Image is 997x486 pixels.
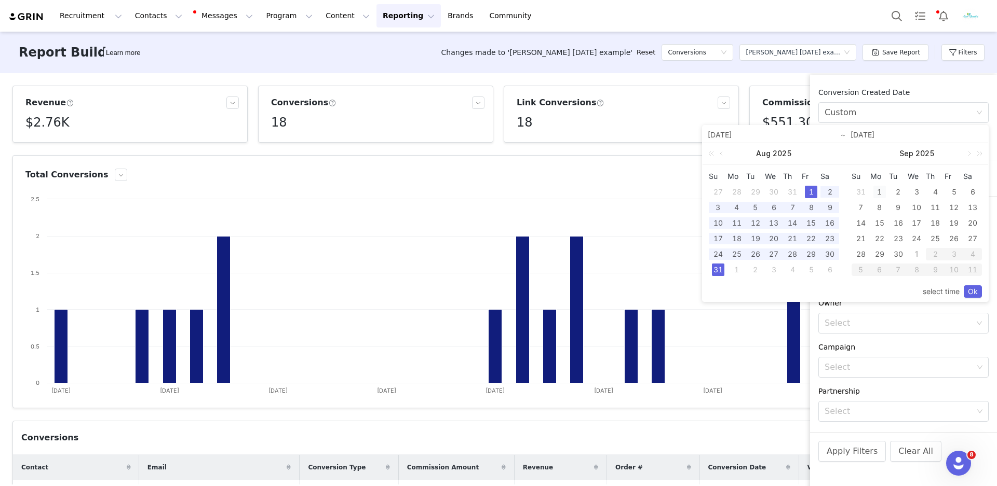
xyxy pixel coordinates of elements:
[908,184,926,200] td: September 3, 2025
[19,43,121,62] h3: Report Builder
[963,231,982,246] td: September 27, 2025
[727,262,746,277] td: September 1, 2025
[820,184,839,200] td: August 2, 2025
[910,232,923,245] div: 24
[945,184,963,200] td: September 5, 2025
[731,232,743,245] div: 18
[824,201,836,214] div: 9
[727,184,746,200] td: July 28, 2025
[51,387,71,394] text: [DATE]
[765,169,784,184] th: Wed
[948,232,960,245] div: 26
[929,232,941,245] div: 25
[852,184,870,200] td: August 31, 2025
[765,246,784,262] td: August 27, 2025
[852,262,870,277] td: October 5, 2025
[889,169,908,184] th: Tue
[910,217,923,229] div: 17
[820,172,839,181] span: Sa
[712,248,724,260] div: 24
[964,143,973,164] a: Next month (PageDown)
[892,217,905,229] div: 16
[955,8,989,24] button: Profile
[963,263,982,276] div: 11
[746,215,765,231] td: August 12, 2025
[870,231,889,246] td: September 22, 2025
[727,246,746,262] td: August 25, 2025
[852,169,870,184] th: Sun
[767,263,780,276] div: 3
[908,215,926,231] td: September 17, 2025
[948,186,960,198] div: 5
[749,232,762,245] div: 19
[805,217,817,229] div: 15
[945,248,963,260] div: 3
[709,262,727,277] td: August 31, 2025
[910,201,923,214] div: 10
[721,49,727,57] i: icon: down
[926,172,945,181] span: Th
[709,215,727,231] td: August 10, 2025
[523,463,554,472] span: Revenue
[708,463,766,472] span: Conversion Date
[802,231,820,246] td: August 22, 2025
[731,217,743,229] div: 11
[818,342,989,353] div: Campaign
[870,262,889,277] td: October 6, 2025
[762,113,814,132] h5: $551.30
[376,4,441,27] button: Reporting
[486,387,505,394] text: [DATE]
[731,201,743,214] div: 4
[802,215,820,231] td: August 15, 2025
[932,4,955,27] button: Notifications
[852,215,870,231] td: September 14, 2025
[945,263,963,276] div: 10
[731,186,743,198] div: 28
[703,387,722,394] text: [DATE]
[772,143,793,164] a: 2025
[147,463,167,472] span: Email
[963,169,982,184] th: Sat
[818,298,989,309] div: Owner
[802,184,820,200] td: August 1, 2025
[870,184,889,200] td: September 1, 2025
[945,246,963,262] td: October 3, 2025
[746,231,765,246] td: August 19, 2025
[966,186,979,198] div: 6
[802,262,820,277] td: September 5, 2025
[908,263,926,276] div: 8
[873,248,886,260] div: 29
[908,169,926,184] th: Wed
[818,386,989,397] div: Partnership
[889,215,908,231] td: September 16, 2025
[615,463,643,472] span: Order #
[308,463,366,472] span: Conversion Type
[765,200,784,215] td: August 6, 2025
[977,408,983,415] i: icon: down
[25,96,74,109] h3: Revenue
[786,201,799,214] div: 7
[594,387,613,394] text: [DATE]
[749,201,762,214] div: 5
[908,172,926,181] span: We
[783,200,802,215] td: August 7, 2025
[805,232,817,245] div: 22
[889,200,908,215] td: September 9, 2025
[786,217,799,229] div: 14
[945,200,963,215] td: September 12, 2025
[963,246,982,262] td: October 4, 2025
[31,196,39,203] text: 2.5
[967,451,976,459] span: 8
[889,262,908,277] td: October 7, 2025
[870,215,889,231] td: September 15, 2025
[731,248,743,260] div: 25
[786,248,799,260] div: 28
[668,45,706,60] h5: Conversions
[852,263,870,276] div: 5
[818,88,910,96] span: Conversion Created Date
[929,217,941,229] div: 18
[767,217,780,229] div: 13
[908,262,926,277] td: October 8, 2025
[129,4,188,27] button: Contacts
[189,4,259,27] button: Messages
